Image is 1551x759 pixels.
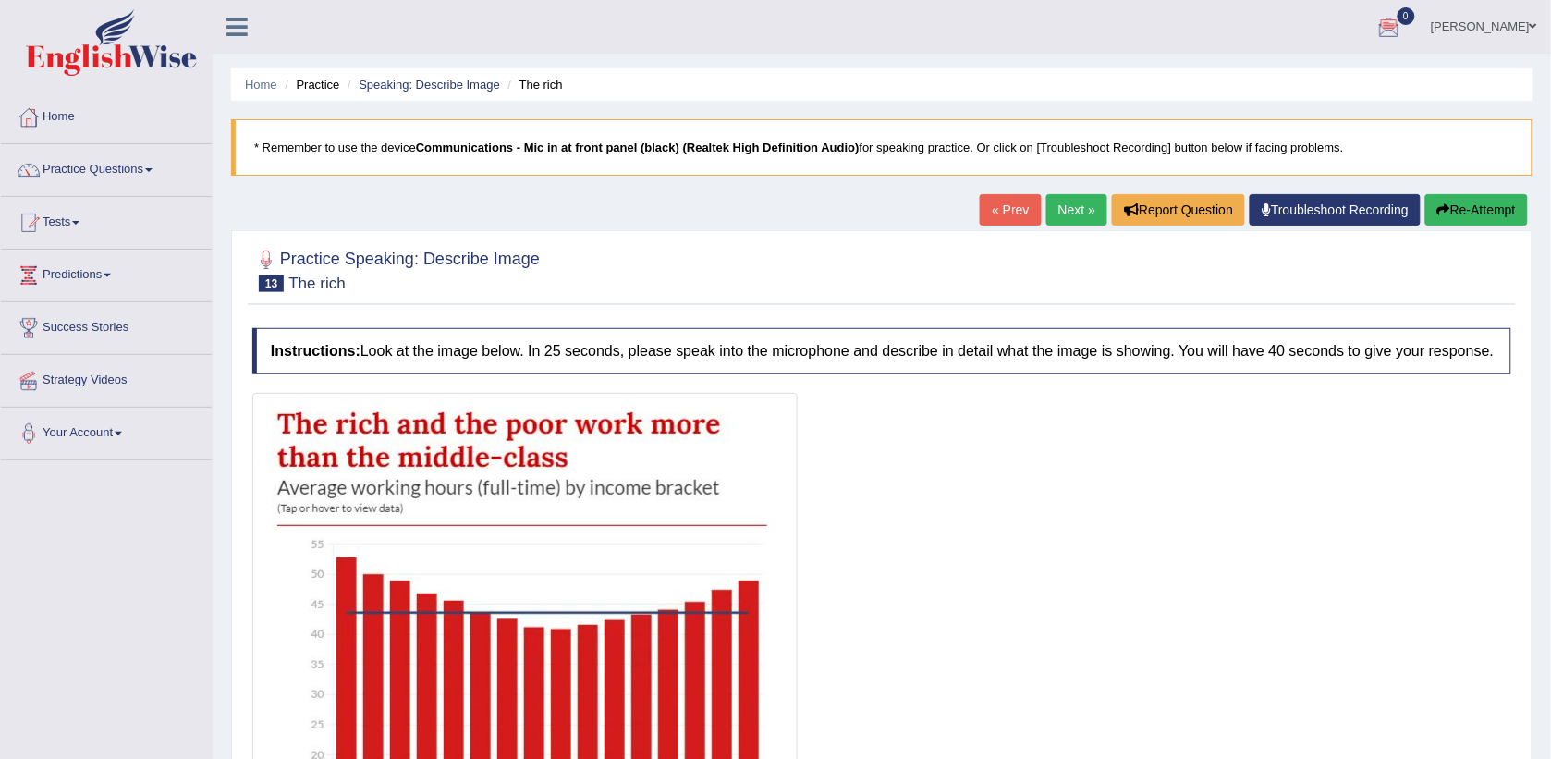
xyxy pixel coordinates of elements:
h2: Practice Speaking: Describe Image [252,246,540,292]
li: The rich [503,76,562,93]
a: Strategy Videos [1,355,212,401]
small: The rich [288,275,345,292]
a: Tests [1,197,212,243]
button: Report Question [1112,194,1245,226]
a: Next » [1046,194,1107,226]
a: Troubleshoot Recording [1250,194,1421,226]
a: Your Account [1,408,212,454]
button: Re-Attempt [1425,194,1528,226]
a: Home [1,92,212,138]
span: 0 [1398,7,1416,25]
a: « Prev [980,194,1041,226]
a: Home [245,78,277,92]
a: Practice Questions [1,144,212,190]
span: 13 [259,275,284,292]
li: Practice [280,76,339,93]
blockquote: * Remember to use the device for speaking practice. Or click on [Troubleshoot Recording] button b... [231,119,1533,176]
a: Success Stories [1,302,212,349]
a: Speaking: Describe Image [359,78,499,92]
a: Predictions [1,250,212,296]
h4: Look at the image below. In 25 seconds, please speak into the microphone and describe in detail w... [252,328,1511,374]
b: Instructions: [271,343,360,359]
b: Communications - Mic in at front panel (black) (Realtek High Definition Audio) [416,141,860,154]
